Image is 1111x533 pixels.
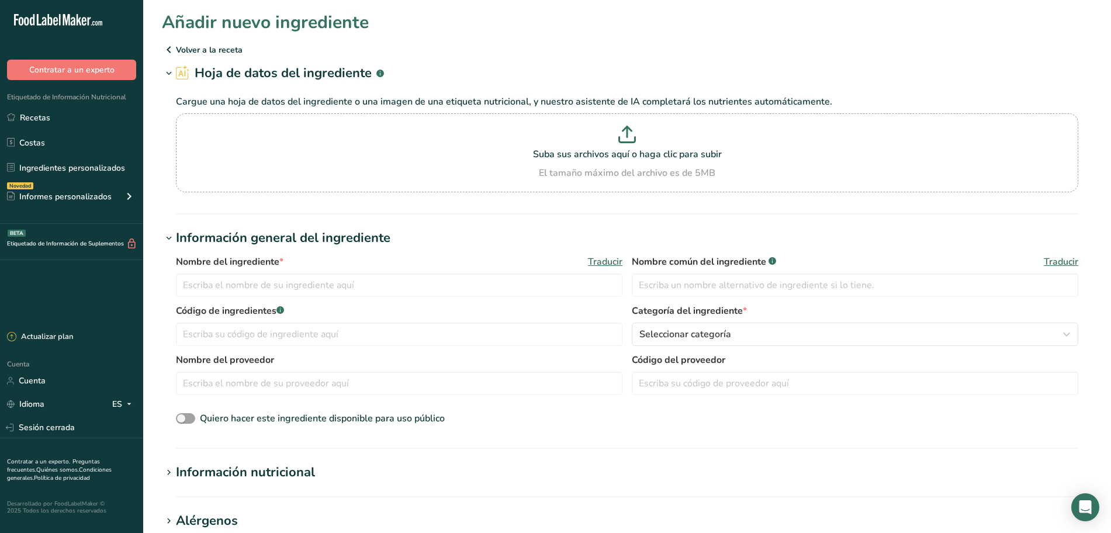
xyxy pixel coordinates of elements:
font: Recetas [20,112,50,123]
font: Añadir nuevo ingrediente [162,11,369,34]
font: Traducir [588,255,622,268]
font: ES [112,399,122,410]
font: Idioma [19,399,44,410]
font: Cuenta [7,359,29,369]
font: Ingredientes personalizados [19,162,125,174]
button: Contratar a un experto [7,60,136,80]
font: Cargue una hoja de datos del ingrediente o una imagen de una etiqueta nutricional, y nuestro asis... [176,95,832,108]
font: Etiquetado de Información Nutricional [7,92,126,102]
font: Código de ingredientes [176,304,276,317]
font: Sesión cerrada [19,422,75,433]
font: Nombre común del ingrediente [632,255,766,268]
font: Código del proveedor [632,354,725,366]
font: BETA [10,230,23,237]
input: Escriba el nombre de su proveedor aquí [176,372,622,395]
font: Información nutricional [176,463,315,481]
a: Condiciones generales. [7,466,112,482]
font: Actualizar plan [21,331,73,342]
a: Contratar a un experto. [7,458,70,466]
button: Seleccionar categoría [632,323,1078,346]
font: Desarrollado por FoodLabelMaker © [7,500,105,508]
font: Alérgenos [176,512,238,529]
font: Información general del ingrediente [176,229,390,247]
font: 2025 Todos los derechos reservados [7,507,106,515]
a: Política de privacidad [34,474,90,482]
font: Contratar a un experto [29,64,115,75]
font: Nombre del proveedor [176,354,274,366]
font: Costas [19,137,45,148]
input: Escriba un nombre alternativo de ingrediente si lo tiene. [632,274,1078,297]
font: Hoja de datos del ingrediente [195,64,372,82]
input: Escriba su código de ingrediente aquí [176,323,622,346]
font: Volver a la receta [176,44,243,56]
font: Etiquetado de Información de Suplementos [7,240,124,248]
font: Nombre del ingrediente [176,255,279,268]
font: Quiero hacer este ingrediente disponible para uso público [200,412,445,425]
input: Escriba el nombre de su ingrediente aquí [176,274,622,297]
font: El tamaño máximo del archivo es de 5MB [539,167,715,179]
font: Informes personalizados [19,191,112,202]
div: Abrir Intercom Messenger [1071,493,1099,521]
font: Traducir [1044,255,1078,268]
font: Novedad [9,182,31,189]
a: Quiénes somos. [36,466,79,474]
input: Escriba su código de proveedor aquí [632,372,1078,395]
font: Suba sus archivos aquí o haga clic para subir [533,148,722,161]
font: Seleccionar categoría [639,328,731,341]
font: Categoría del ingrediente [632,304,743,317]
a: Preguntas frecuentes. [7,458,100,474]
font: Cuenta [19,375,46,386]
